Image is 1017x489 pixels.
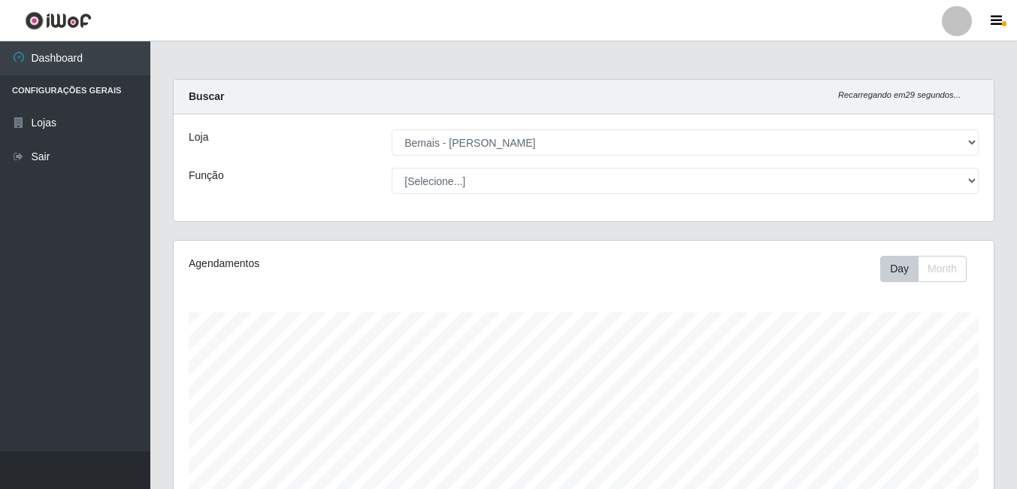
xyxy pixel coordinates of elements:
[880,256,979,282] div: Toolbar with button groups
[880,256,919,282] button: Day
[25,11,92,30] img: CoreUI Logo
[189,168,224,184] label: Função
[918,256,967,282] button: Month
[189,256,504,272] div: Agendamentos
[880,256,967,282] div: First group
[189,129,208,145] label: Loja
[189,90,224,102] strong: Buscar
[838,90,961,99] i: Recarregando em 29 segundos...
